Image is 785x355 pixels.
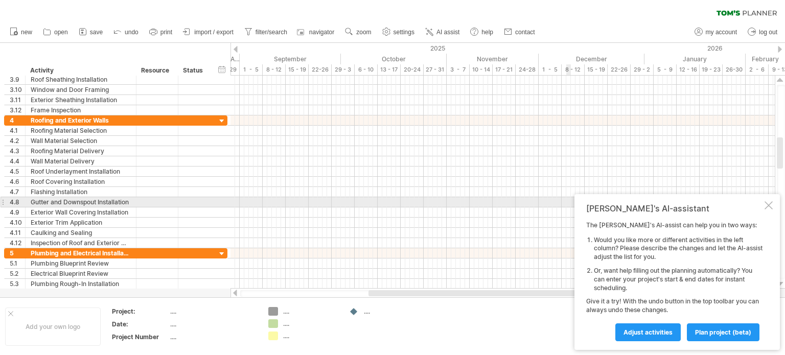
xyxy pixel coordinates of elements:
[746,64,769,75] div: 2 - 6
[624,328,673,336] span: Adjust activities
[111,26,142,39] a: undo
[309,29,334,36] span: navigator
[539,54,644,64] div: December 2025
[283,307,339,316] div: ....
[10,197,25,207] div: 4.8
[341,54,447,64] div: October 2025
[585,64,608,75] div: 15 - 19
[493,64,516,75] div: 17 - 21
[447,54,539,64] div: November 2025
[30,65,130,76] div: Activity
[10,146,25,156] div: 4.3
[10,279,25,289] div: 5.3
[342,26,374,39] a: zoom
[468,26,496,39] a: help
[10,85,25,94] div: 3.10
[10,126,25,135] div: 4.1
[10,95,25,105] div: 3.11
[687,323,759,341] a: plan project (beta)
[10,115,25,125] div: 4
[194,29,234,36] span: import / export
[141,65,172,76] div: Resource
[31,156,131,166] div: Wall Material Delivery
[332,64,355,75] div: 29 - 3
[147,26,175,39] a: print
[10,258,25,268] div: 5.1
[40,26,71,39] a: open
[380,26,418,39] a: settings
[31,269,131,278] div: Electrical Blueprint Review
[436,29,459,36] span: AI assist
[378,64,401,75] div: 13 - 17
[180,26,237,39] a: import / export
[90,29,103,36] span: save
[501,26,538,39] a: contact
[240,64,263,75] div: 1 - 5
[10,187,25,197] div: 4.7
[240,54,341,64] div: September 2025
[183,65,205,76] div: Status
[356,29,371,36] span: zoom
[112,320,168,328] div: Date:
[170,307,256,316] div: ....
[31,95,131,105] div: Exterior Sheathing Installation
[594,267,763,292] li: Or, want help filling out the planning automatically? You can enter your project's start & end da...
[286,64,309,75] div: 15 - 19
[562,64,585,75] div: 8 - 12
[10,218,25,227] div: 4.10
[295,26,337,39] a: navigator
[677,64,700,75] div: 12 - 16
[515,29,535,36] span: contact
[31,105,131,115] div: Frame Inspection
[539,64,562,75] div: 1 - 5
[112,333,168,341] div: Project Number
[31,279,131,289] div: Plumbing Rough-In Installation
[692,26,740,39] a: my account
[125,29,138,36] span: undo
[759,29,777,36] span: log out
[170,333,256,341] div: ....
[516,64,539,75] div: 24-28
[615,323,681,341] a: Adjust activities
[31,126,131,135] div: Roofing Material Selection
[112,307,168,316] div: Project:
[31,146,131,156] div: Roofing Material Delivery
[594,236,763,262] li: Would you like more or different activities in the left column? Please describe the changes and l...
[401,64,424,75] div: 20-24
[447,64,470,75] div: 3 - 7
[10,167,25,176] div: 4.5
[54,29,68,36] span: open
[470,64,493,75] div: 10 - 14
[586,221,763,341] div: The [PERSON_NAME]'s AI-assist can help you in two ways: Give it a try! With the undo button in th...
[256,29,287,36] span: filter/search
[31,187,131,197] div: Flashing Installation
[31,115,131,125] div: Roofing and Exterior Walls
[706,29,737,36] span: my account
[355,64,378,75] div: 6 - 10
[10,136,25,146] div: 4.2
[424,64,447,75] div: 27 - 31
[31,238,131,248] div: Inspection of Roof and Exterior Walls
[394,29,414,36] span: settings
[263,64,286,75] div: 8 - 12
[76,26,106,39] a: save
[10,269,25,278] div: 5.2
[10,207,25,217] div: 4.9
[10,238,25,248] div: 4.12
[723,64,746,75] div: 26-30
[31,207,131,217] div: Exterior Wall Covering Installation
[31,218,131,227] div: Exterior Trim Application
[10,248,25,258] div: 5
[170,320,256,328] div: ....
[695,328,751,336] span: plan project (beta)
[31,177,131,186] div: Roof Covering Installation
[745,26,780,39] a: log out
[5,307,101,346] div: Add your own logo
[31,228,131,238] div: Caulking and Sealing
[10,228,25,238] div: 4.11
[700,64,723,75] div: 19 - 23
[31,258,131,268] div: Plumbing Blueprint Review
[309,64,332,75] div: 22-26
[7,26,35,39] a: new
[631,64,654,75] div: 29 - 2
